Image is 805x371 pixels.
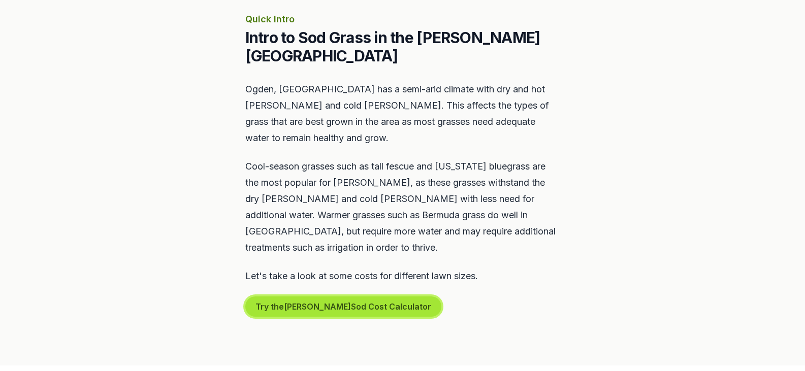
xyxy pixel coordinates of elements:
button: Try the[PERSON_NAME]Sod Cost Calculator [245,296,441,317]
p: Ogden, [GEOGRAPHIC_DATA] has a semi-arid climate with dry and hot [PERSON_NAME] and cold [PERSON_... [245,81,560,146]
h2: Intro to Sod Grass in the [PERSON_NAME][GEOGRAPHIC_DATA] [245,28,560,65]
p: Let's take a look at some costs for different lawn sizes. [245,268,560,284]
p: Quick Intro [245,12,560,26]
p: Cool-season grasses such as tall fescue and [US_STATE] bluegrass are the most popular for [PERSON... [245,158,560,256]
